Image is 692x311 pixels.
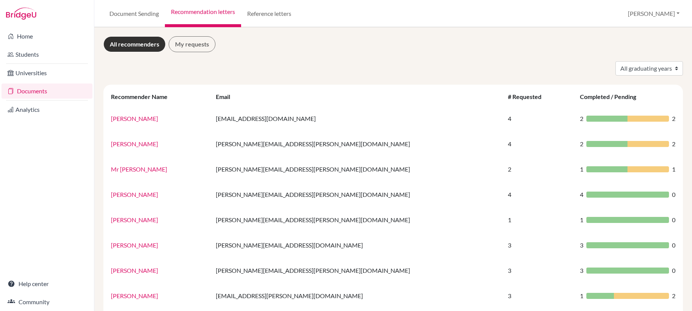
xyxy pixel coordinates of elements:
[503,283,575,308] td: 3
[111,216,158,223] a: [PERSON_NAME]
[503,207,575,232] td: 1
[111,166,167,173] a: Mr [PERSON_NAME]
[111,93,175,100] div: Recommender Name
[672,139,675,149] span: 2
[211,182,503,207] td: [PERSON_NAME][EMAIL_ADDRESS][PERSON_NAME][DOMAIN_NAME]
[111,241,158,249] a: [PERSON_NAME]
[103,36,166,52] a: All recommenders
[580,139,583,149] span: 2
[503,131,575,156] td: 4
[580,241,583,250] span: 3
[111,191,158,198] a: [PERSON_NAME]
[508,93,549,100] div: # Requested
[6,8,36,20] img: Bridge-U
[2,84,92,99] a: Documents
[211,258,503,283] td: [PERSON_NAME][EMAIL_ADDRESS][PERSON_NAME][DOMAIN_NAME]
[211,232,503,258] td: [PERSON_NAME][EMAIL_ADDRESS][DOMAIN_NAME]
[111,140,158,147] a: [PERSON_NAME]
[580,190,583,199] span: 4
[111,115,158,122] a: [PERSON_NAME]
[624,6,683,21] button: [PERSON_NAME]
[503,232,575,258] td: 3
[580,165,583,174] span: 1
[211,156,503,182] td: [PERSON_NAME][EMAIL_ADDRESS][PERSON_NAME][DOMAIN_NAME]
[111,292,158,299] a: [PERSON_NAME]
[580,215,583,224] span: 1
[580,93,644,100] div: Completed / Pending
[503,258,575,283] td: 3
[580,266,583,275] span: 3
[211,283,503,308] td: [EMAIL_ADDRESS][PERSON_NAME][DOMAIN_NAME]
[211,207,503,232] td: [PERSON_NAME][EMAIL_ADDRESS][PERSON_NAME][DOMAIN_NAME]
[2,47,92,62] a: Students
[2,102,92,117] a: Analytics
[672,241,675,250] span: 0
[672,291,675,300] span: 2
[211,106,503,131] td: [EMAIL_ADDRESS][DOMAIN_NAME]
[503,106,575,131] td: 4
[580,291,583,300] span: 1
[672,266,675,275] span: 0
[580,114,583,123] span: 2
[2,276,92,291] a: Help center
[503,182,575,207] td: 4
[2,294,92,309] a: Community
[2,29,92,44] a: Home
[672,114,675,123] span: 2
[216,93,238,100] div: Email
[169,36,215,52] a: My requests
[2,65,92,80] a: Universities
[672,190,675,199] span: 0
[211,131,503,156] td: [PERSON_NAME][EMAIL_ADDRESS][PERSON_NAME][DOMAIN_NAME]
[503,156,575,182] td: 2
[111,267,158,274] a: [PERSON_NAME]
[672,215,675,224] span: 0
[672,165,675,174] span: 1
